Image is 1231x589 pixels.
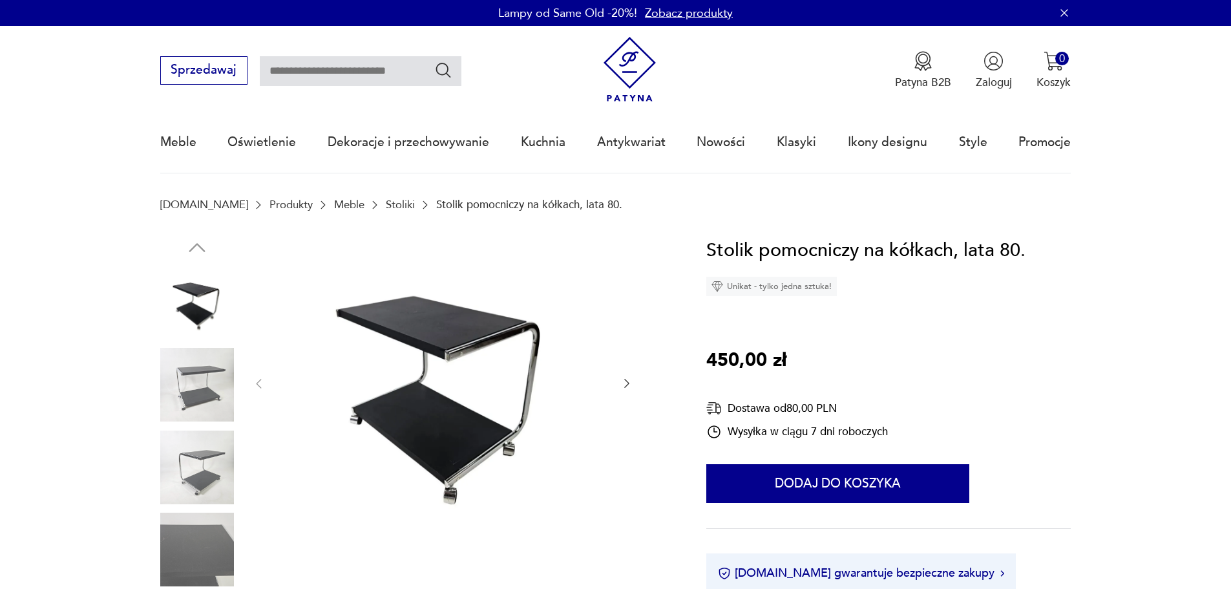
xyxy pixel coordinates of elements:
div: Unikat - tylko jedna sztuka! [706,277,837,296]
img: Patyna - sklep z meblami i dekoracjami vintage [597,37,662,102]
img: Zdjęcie produktu Stolik pomocniczy na kółkach, lata 80. [160,431,234,504]
a: Nowości [697,112,745,172]
a: Style [959,112,987,172]
button: 0Koszyk [1036,51,1071,90]
div: Wysyłka w ciągu 7 dni roboczych [706,424,888,440]
div: 0 [1055,52,1069,65]
button: Dodaj do koszyka [706,464,969,503]
img: Zdjęcie produktu Stolik pomocniczy na kółkach, lata 80. [160,348,234,422]
img: Ikona certyfikatu [718,567,731,580]
p: Koszyk [1036,75,1071,90]
a: Oświetlenie [227,112,296,172]
a: Kuchnia [521,112,565,172]
p: 450,00 zł [706,346,786,376]
a: Promocje [1018,112,1071,172]
a: Meble [160,112,196,172]
a: Antykwariat [597,112,666,172]
div: Dostawa od 80,00 PLN [706,400,888,416]
button: Szukaj [434,61,453,80]
img: Ikona dostawy [706,400,722,416]
a: Produkty [269,198,313,211]
button: Zaloguj [976,51,1012,90]
img: Ikonka użytkownika [984,51,1004,71]
button: Patyna B2B [895,51,951,90]
a: Meble [334,198,364,211]
p: Patyna B2B [895,75,951,90]
img: Ikona diamentu [711,281,723,292]
a: [DOMAIN_NAME] [160,198,248,211]
img: Zdjęcie produktu Stolik pomocniczy na kółkach, lata 80. [160,513,234,586]
a: Dekoracje i przechowywanie [328,112,489,172]
a: Ikona medaluPatyna B2B [895,51,951,90]
img: Ikona strzałki w prawo [1000,570,1004,577]
p: Lampy od Same Old -20%! [498,5,637,21]
a: Stoliki [386,198,415,211]
img: Zdjęcie produktu Stolik pomocniczy na kółkach, lata 80. [160,266,234,339]
img: Ikona medalu [913,51,933,71]
p: Stolik pomocniczy na kółkach, lata 80. [436,198,622,211]
a: Zobacz produkty [645,5,733,21]
a: Sprzedawaj [160,66,247,76]
p: Zaloguj [976,75,1012,90]
button: [DOMAIN_NAME] gwarantuje bezpieczne zakupy [718,565,1004,581]
img: Ikona koszyka [1044,51,1064,71]
a: Ikony designu [848,112,927,172]
h1: Stolik pomocniczy na kółkach, lata 80. [706,236,1026,266]
a: Klasyki [777,112,816,172]
button: Sprzedawaj [160,56,247,85]
img: Zdjęcie produktu Stolik pomocniczy na kółkach, lata 80. [281,236,605,530]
